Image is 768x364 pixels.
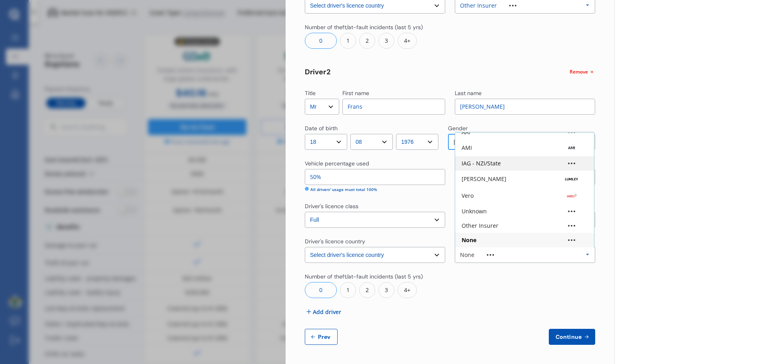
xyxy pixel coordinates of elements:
[305,89,316,97] div: Title
[460,3,497,8] div: Other Insurer
[305,329,338,345] button: Prev
[398,282,417,298] div: 4+
[460,252,474,258] div: None
[359,33,375,49] div: 2
[554,334,583,340] span: Continue
[305,33,337,49] div: 0
[305,124,338,132] div: Date of birth
[455,89,482,97] div: Last name
[310,187,377,193] div: All drivers' usage must total 100%
[561,144,582,152] img: AMI-text-1.webp
[305,273,423,280] div: Number of theft/at-fault incidents (last 5 yrs)
[549,329,595,345] button: Continue
[462,193,474,199] div: Vero
[448,124,468,132] div: Gender
[462,209,487,214] div: Unknown
[305,202,358,210] div: Driver's licence class
[509,5,516,6] img: other.81dba5aafe580aa69f38.svg
[305,23,423,31] div: Number of theft/at-fault incidents (last 5 yrs)
[568,239,575,241] img: other.81dba5aafe580aa69f38.svg
[305,169,445,185] input: Enter percentage
[398,33,417,49] div: 4+
[462,237,476,243] div: None
[462,176,506,182] div: [PERSON_NAME]
[359,282,375,298] div: 2
[561,192,582,200] img: Vero.png
[305,282,337,298] div: 0
[462,161,501,166] div: IAG - NZI/State
[455,99,595,115] input: Enter last name
[305,68,330,76] div: Driver 2
[305,159,369,167] div: Vehicle percentage used
[305,237,365,245] div: Driver's licence country
[568,163,575,164] img: other.81dba5aafe580aa69f38.svg
[462,129,470,135] div: AAI
[342,99,445,115] input: Enter first name
[340,33,356,49] div: 1
[313,308,341,316] span: Add driver
[448,134,520,150] div: [DEMOGRAPHIC_DATA]
[342,89,369,97] div: First name
[316,334,332,340] span: Prev
[378,282,394,298] div: 3
[378,33,394,49] div: 3
[462,223,498,229] div: Other Insurer
[568,211,575,212] img: other.81dba5aafe580aa69f38.svg
[462,145,472,151] div: AMI
[560,175,583,183] img: Lumley-text.webp
[570,68,588,76] span: Remove
[340,282,356,298] div: 1
[568,225,575,227] img: other.81dba5aafe580aa69f38.svg
[487,254,494,256] img: other.81dba5aafe580aa69f38.svg
[568,131,575,133] img: other.81dba5aafe580aa69f38.svg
